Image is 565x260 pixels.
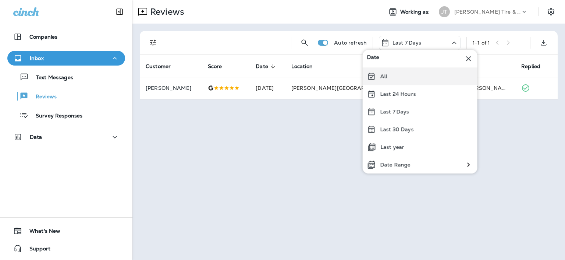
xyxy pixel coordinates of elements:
p: Date Range [380,162,411,168]
span: What's New [22,228,60,237]
p: Companies [29,34,57,40]
button: Search Reviews [297,35,312,50]
p: Last 30 Days [380,126,414,132]
td: [DATE] [250,77,285,99]
p: Data [30,134,42,140]
span: [PERSON_NAME][GEOGRAPHIC_DATA] [291,85,394,91]
p: [PERSON_NAME] Tire & Auto [454,9,520,15]
p: Text Messages [29,74,73,81]
button: Companies [7,29,125,44]
span: Replied [521,63,540,70]
span: Score [208,63,232,70]
button: What's New [7,224,125,238]
button: Data [7,130,125,144]
span: Customer [146,63,180,70]
button: Reviews [7,88,125,104]
div: JT [439,6,450,17]
span: Working as: [400,9,431,15]
button: Collapse Sidebar [109,4,130,19]
p: Inbox [30,55,44,61]
p: Last year [381,144,404,150]
p: Last 7 Days [380,109,409,115]
button: Survey Responses [7,108,125,123]
p: [PERSON_NAME] [146,85,196,91]
span: Date [367,54,380,63]
button: Inbox [7,51,125,66]
p: Reviews [147,6,184,17]
button: Settings [544,5,558,18]
p: All [380,73,387,79]
div: 1 - 1 of 1 [473,40,490,46]
span: Location [291,63,313,70]
button: Text Messages [7,69,125,85]
span: Score [208,63,222,70]
p: Last 7 Days [392,40,422,46]
p: Auto refresh [334,40,367,46]
button: Export as CSV [536,35,551,50]
span: Customer [146,63,171,70]
span: Support [22,246,50,254]
span: Replied [521,63,550,70]
span: Date [256,63,268,70]
button: Filters [146,35,160,50]
span: Location [291,63,322,70]
p: Survey Responses [28,113,82,120]
button: Support [7,241,125,256]
p: Reviews [28,94,57,101]
p: Last 24 Hours [380,91,416,97]
span: Date [256,63,278,70]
